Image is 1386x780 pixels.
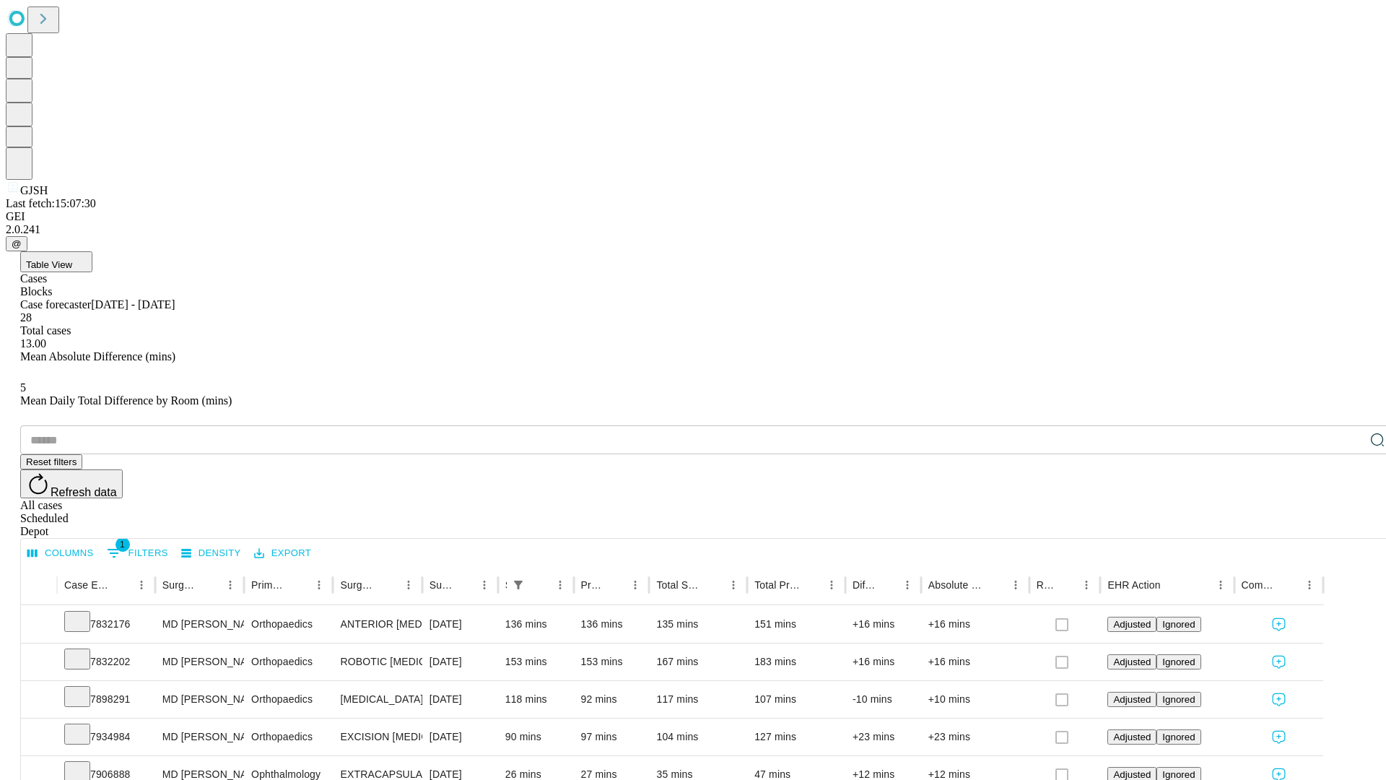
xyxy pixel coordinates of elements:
[723,575,744,595] button: Menu
[1113,769,1151,780] span: Adjusted
[20,337,46,350] span: 13.00
[1162,619,1195,630] span: Ignored
[20,298,91,311] span: Case forecaster
[430,719,491,755] div: [DATE]
[1279,575,1299,595] button: Sort
[1113,656,1151,667] span: Adjusted
[28,688,50,713] button: Expand
[1156,617,1200,632] button: Ignored
[289,575,309,595] button: Sort
[111,575,131,595] button: Sort
[340,681,414,718] div: [MEDICAL_DATA] MEDIAL AND LATERAL MENISCECTOMY
[162,681,237,718] div: MD [PERSON_NAME] [PERSON_NAME]
[853,719,914,755] div: +23 mins
[703,575,723,595] button: Sort
[754,719,838,755] div: 127 mins
[454,575,474,595] button: Sort
[12,238,22,249] span: @
[340,606,414,643] div: ANTERIOR [MEDICAL_DATA] TOTAL HIP
[1107,729,1156,745] button: Adjusted
[1076,575,1097,595] button: Menu
[505,681,567,718] div: 118 mins
[6,210,1380,223] div: GEI
[1113,694,1151,705] span: Adjusted
[103,542,172,565] button: Show filters
[162,643,237,680] div: MD [PERSON_NAME] [PERSON_NAME]
[430,681,491,718] div: [DATE]
[1156,729,1200,745] button: Ignored
[1156,692,1200,707] button: Ignored
[508,575,528,595] div: 1 active filter
[430,643,491,680] div: [DATE]
[20,454,82,469] button: Reset filters
[24,542,97,565] button: Select columns
[162,719,237,755] div: MD [PERSON_NAME] [PERSON_NAME]
[505,719,567,755] div: 90 mins
[656,606,740,643] div: 135 mins
[200,575,220,595] button: Sort
[550,575,570,595] button: Menu
[581,643,642,680] div: 153 mins
[20,311,32,324] span: 28
[51,486,117,498] span: Refresh data
[28,650,50,675] button: Expand
[1107,579,1160,591] div: EHR Action
[64,579,110,591] div: Case Epic Id
[505,643,567,680] div: 153 mins
[1037,579,1055,591] div: Resolved in EHR
[853,579,876,591] div: Difference
[1156,654,1200,669] button: Ignored
[656,681,740,718] div: 117 mins
[251,606,326,643] div: Orthopaedics
[581,719,642,755] div: 97 mins
[656,579,702,591] div: Total Scheduled Duration
[754,606,838,643] div: 151 mins
[64,719,148,755] div: 7934984
[20,350,175,363] span: Mean Absolute Difference (mins)
[801,575,821,595] button: Sort
[985,575,1006,595] button: Sort
[877,575,897,595] button: Sort
[656,643,740,680] div: 167 mins
[505,606,567,643] div: 136 mins
[251,579,287,591] div: Primary Service
[378,575,398,595] button: Sort
[6,197,96,209] span: Last fetch: 15:07:30
[754,643,838,680] div: 183 mins
[340,643,414,680] div: ROBOTIC [MEDICAL_DATA] KNEE TOTAL
[1162,694,1195,705] span: Ignored
[853,606,914,643] div: +16 mins
[20,184,48,196] span: GJSH
[309,575,329,595] button: Menu
[340,579,376,591] div: Surgery Name
[581,606,642,643] div: 136 mins
[178,542,245,565] button: Density
[530,575,550,595] button: Sort
[1107,654,1156,669] button: Adjusted
[928,579,984,591] div: Absolute Difference
[581,579,604,591] div: Predicted In Room Duration
[1056,575,1076,595] button: Sort
[897,575,918,595] button: Menu
[625,575,645,595] button: Menu
[581,681,642,718] div: 92 mins
[162,606,237,643] div: MD [PERSON_NAME] [PERSON_NAME]
[115,537,130,552] span: 1
[508,575,528,595] button: Show filters
[1113,732,1151,742] span: Adjusted
[26,259,72,270] span: Table View
[656,719,740,755] div: 104 mins
[162,579,199,591] div: Surgeon Name
[1162,656,1195,667] span: Ignored
[20,469,123,498] button: Refresh data
[64,606,148,643] div: 7832176
[605,575,625,595] button: Sort
[251,681,326,718] div: Orthopaedics
[26,456,77,467] span: Reset filters
[1162,732,1195,742] span: Ignored
[1211,575,1231,595] button: Menu
[28,725,50,750] button: Expand
[505,579,507,591] div: Scheduled In Room Duration
[928,606,1022,643] div: +16 mins
[754,579,800,591] div: Total Predicted Duration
